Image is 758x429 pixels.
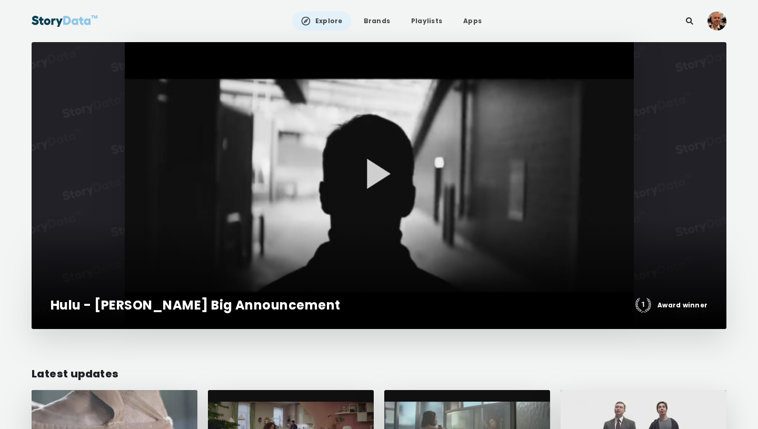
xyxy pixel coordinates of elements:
div: Latest updates [32,366,726,382]
a: Playlists [403,12,451,31]
img: StoryData Logo [32,12,98,31]
a: Apps [455,12,490,31]
a: Explore [292,12,351,31]
img: ACg8ocJBKrlc7Mj00Mzz7WKnDF5AP6AnqbXmg8o2ccedLhXcIRJ_WVg=s96-c [707,12,726,31]
a: Brands [355,12,398,31]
